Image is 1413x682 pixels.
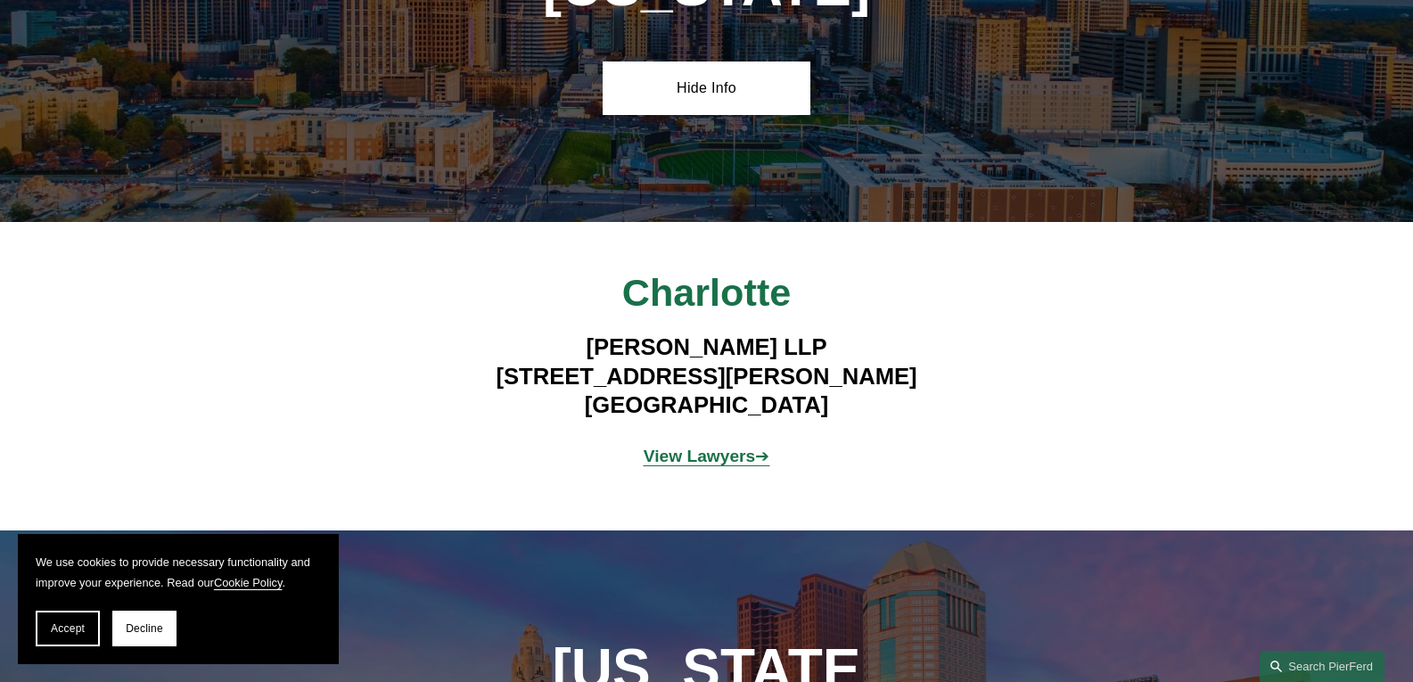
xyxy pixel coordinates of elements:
span: ➔ [644,447,770,465]
a: Hide Info [603,62,810,115]
section: Cookie banner [18,534,339,664]
h4: [PERSON_NAME] LLP [STREET_ADDRESS][PERSON_NAME] [GEOGRAPHIC_DATA] [395,333,1019,419]
p: We use cookies to provide necessary functionality and improve your experience. Read our . [36,552,321,593]
a: Cookie Policy [214,576,283,589]
button: Decline [112,611,177,646]
a: View Lawyers➔ [644,447,770,465]
strong: View Lawyers [644,447,756,465]
button: Accept [36,611,100,646]
span: Decline [126,622,163,635]
span: Accept [51,622,85,635]
a: Search this site [1260,651,1384,682]
span: Charlotte [622,271,792,314]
